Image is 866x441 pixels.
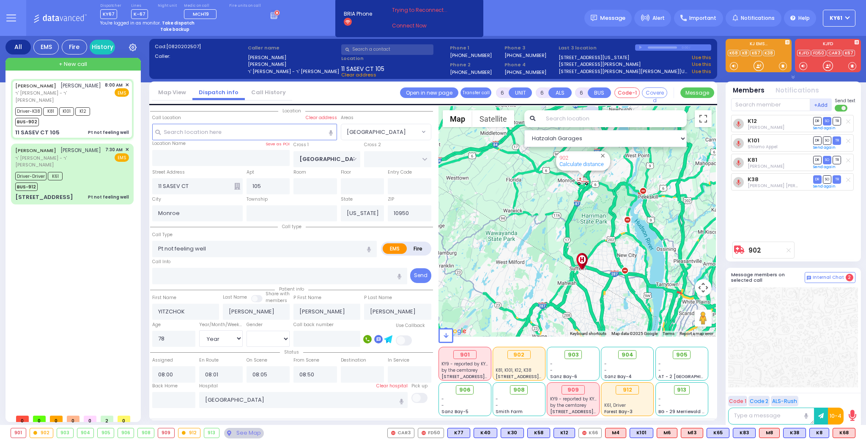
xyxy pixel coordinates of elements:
div: CAR3 [387,428,414,438]
div: 912 [616,385,639,395]
span: [PERSON_NAME] [60,147,101,154]
div: K40 [474,428,497,438]
button: Show street map [443,110,472,127]
div: BLS [474,428,497,438]
div: M6 [657,428,677,438]
label: Hospital [199,383,218,389]
label: En Route [199,357,219,364]
div: 902 [30,428,53,438]
button: Close [599,152,607,160]
div: YITZCHOK FEDER [564,147,579,172]
a: K81 [748,157,757,163]
label: Call Info [152,259,170,265]
button: +Add [810,98,832,111]
span: 903 [568,351,579,359]
label: ZIP [388,196,394,203]
div: BLS [527,428,550,438]
input: Search location here [152,124,337,140]
span: [GEOGRAPHIC_DATA] [347,128,406,136]
span: KY9 - reported by KY9 [441,361,488,367]
span: You're logged in as monitor. [100,20,161,26]
a: Open this area in Google Maps (opens a new window) [441,326,469,337]
button: Code 2 [748,396,770,406]
span: BG - 29 Merriewold S. [658,408,706,415]
span: TR [833,136,841,144]
span: Patient info [275,286,308,292]
span: Notifications [741,14,775,22]
div: K58 [527,428,550,438]
span: EMS [115,153,129,162]
label: Call back number [293,321,334,328]
label: Gender [247,321,263,328]
button: BUS [588,87,611,98]
input: Search hospital [199,392,408,408]
a: FD50 [811,50,826,56]
div: M13 [681,428,703,438]
div: K83 [733,428,756,438]
span: Internal Chat [813,275,844,280]
label: Last 3 location [559,44,635,52]
label: In Service [388,357,409,364]
span: BLOOMING GROVE [341,124,419,139]
span: Sanz Bay-5 [441,408,469,415]
a: Dispatch info [192,88,245,96]
label: Clear address [306,114,337,121]
div: 906 [118,428,134,438]
input: Search member [731,98,810,111]
label: On Scene [247,357,267,364]
span: Alert [652,14,665,22]
span: KY9 - reported by KY9 [550,396,597,402]
span: 913 [677,386,686,394]
span: 2 [846,274,853,281]
span: SO [823,136,831,144]
span: SO [823,175,831,183]
div: ALS KJ [759,428,780,438]
span: Call type [278,223,306,230]
a: K67 [750,50,762,56]
div: Fire [62,40,87,54]
a: K38 [748,176,759,182]
div: K66 [578,428,602,438]
label: Lines [131,3,148,8]
span: Status [280,349,303,355]
span: K61 [48,172,63,180]
label: Use Callback [396,322,425,329]
div: Year/Month/Week/Day [199,321,243,328]
span: [PERSON_NAME] [60,82,101,89]
button: Members [733,86,765,95]
div: K30 [501,428,524,438]
label: Areas [341,114,354,121]
label: Medic on call [184,3,219,8]
a: 902 [748,247,761,253]
label: [PHONE_NUMBER] [450,52,492,58]
span: ✕ [125,146,129,153]
div: K38 [783,428,806,438]
div: M4 [605,428,626,438]
button: Code 1 [728,396,747,406]
span: Smith Farm [496,408,523,415]
span: KY67 [100,9,117,19]
span: 905 [676,351,688,359]
a: [PERSON_NAME] [15,82,56,89]
label: Entry Code [388,169,412,176]
span: 0 [84,416,96,422]
span: [0820202507] [166,43,201,50]
a: Calculate distance [559,161,604,167]
a: Connect Now [392,22,459,30]
span: 0 [16,416,29,422]
label: Location [341,55,447,62]
strong: Take dispatch [162,20,195,26]
span: 904 [622,351,633,359]
button: Transfer call [460,87,491,98]
span: - [658,402,661,408]
div: 913 [204,428,219,438]
label: Street Address [152,169,185,176]
img: Logo [33,13,90,23]
span: Shlomo Appel [748,144,778,150]
a: Open in new page [400,87,458,98]
span: by the cemtarey [441,367,478,373]
div: ALS [681,428,703,438]
span: ר' [PERSON_NAME] - ר' [PERSON_NAME] [15,155,102,169]
span: AT - 2 [GEOGRAPHIC_DATA] [658,373,721,380]
span: Message [600,14,625,22]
